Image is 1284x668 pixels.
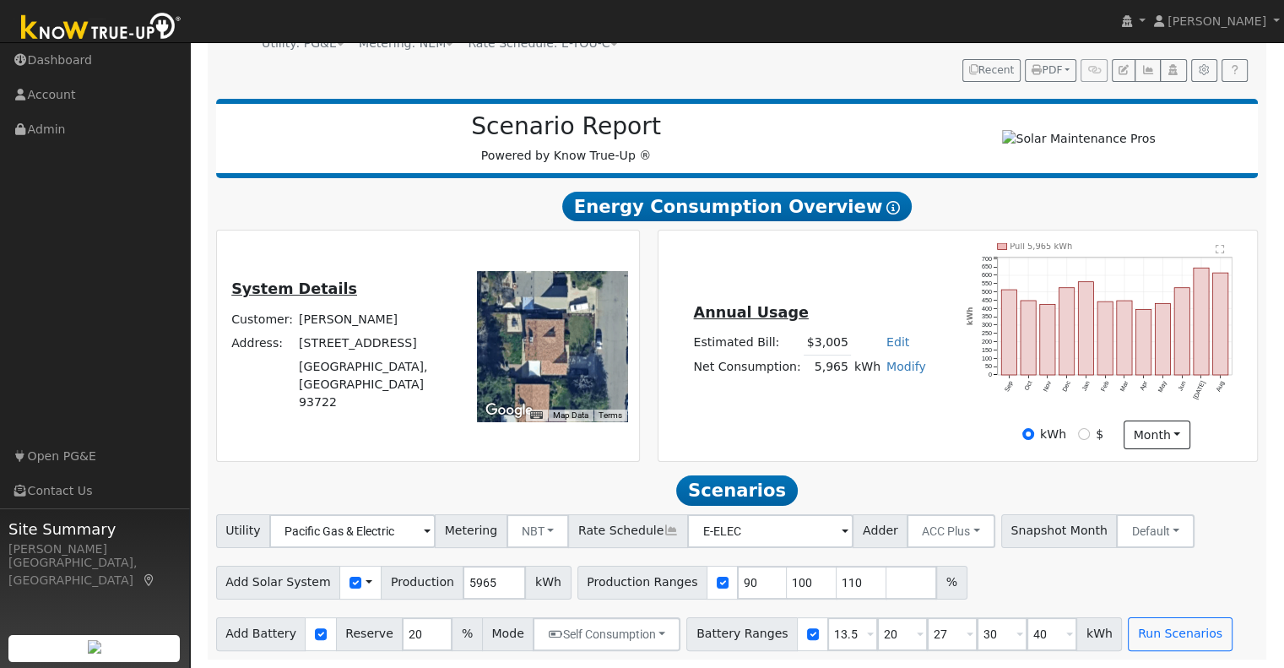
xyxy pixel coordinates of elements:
[1118,301,1133,375] rect: onclick=""
[452,617,482,651] span: %
[982,271,992,279] text: 600
[982,263,992,270] text: 650
[1160,59,1186,83] button: Login As
[1116,514,1195,548] button: Default
[1156,303,1171,375] rect: onclick=""
[229,331,296,355] td: Address:
[216,566,341,600] span: Add Solar System
[225,112,908,165] div: Powered by Know True-Up ®
[88,640,101,654] img: retrieve
[336,617,404,651] span: Reserve
[1078,428,1090,440] input: $
[381,566,463,600] span: Production
[1124,421,1190,449] button: month
[1001,514,1118,548] span: Snapshot Month
[1195,268,1210,375] rect: onclick=""
[693,304,808,321] u: Annual Usage
[1079,281,1094,375] rect: onclick=""
[1139,379,1150,392] text: Apr
[1222,59,1248,83] a: Help Link
[686,617,798,651] span: Battery Ranges
[599,410,622,420] a: Terms (opens in new tab)
[468,36,617,50] span: Alias: None
[982,304,992,312] text: 400
[982,338,992,345] text: 200
[233,112,899,141] h2: Scenario Report
[269,514,436,548] input: Select a Utility
[507,514,570,548] button: NBT
[1001,290,1016,375] rect: onclick=""
[1119,379,1131,393] text: Mar
[562,192,912,222] span: Energy Consumption Overview
[1216,380,1227,394] text: Aug
[1061,379,1073,393] text: Dec
[1191,59,1217,83] button: Settings
[1025,59,1076,83] button: PDF
[967,307,975,325] text: kWh
[1112,59,1135,83] button: Edit User
[1002,130,1155,148] img: Solar Maintenance Pros
[1023,380,1034,392] text: Oct
[1216,244,1226,254] text: 
[1021,301,1036,375] rect: onclick=""
[1042,379,1054,393] text: Nov
[804,331,851,356] td: $3,005
[1040,426,1066,443] label: kWh
[229,307,296,331] td: Customer:
[687,514,853,548] input: Select a Rate Schedule
[8,554,181,589] div: [GEOGRAPHIC_DATA], [GEOGRAPHIC_DATA]
[691,355,804,379] td: Net Consumption:
[691,331,804,356] td: Estimated Bill:
[1003,380,1015,394] text: Sep
[216,514,271,548] span: Utility
[262,35,344,52] div: Utility: PG&E
[1157,379,1169,394] text: May
[886,360,926,373] a: Modify
[1098,301,1113,375] rect: onclick=""
[936,566,967,600] span: %
[231,280,357,297] u: System Details
[1040,304,1055,375] rect: onclick=""
[481,399,537,421] img: Google
[1168,14,1266,28] span: [PERSON_NAME]
[553,410,588,421] button: Map Data
[296,331,454,355] td: [STREET_ADDRESS]
[1136,309,1151,375] rect: onclick=""
[853,514,907,548] span: Adder
[982,288,992,296] text: 500
[1032,64,1062,76] span: PDF
[435,514,507,548] span: Metering
[482,617,534,651] span: Mode
[530,410,542,421] button: Keyboard shortcuts
[1081,380,1092,393] text: Jan
[982,312,992,320] text: 350
[533,617,680,651] button: Self Consumption
[1135,59,1161,83] button: Multi-Series Graph
[296,355,454,414] td: [GEOGRAPHIC_DATA], [GEOGRAPHIC_DATA] 93722
[1193,380,1208,401] text: [DATE]
[989,371,992,378] text: 0
[1022,428,1034,440] input: kWh
[1076,617,1122,651] span: kWh
[1177,380,1188,393] text: Jun
[907,514,995,548] button: ACC Plus
[982,254,992,262] text: 700
[886,201,900,215] i: Show Help
[8,518,181,540] span: Site Summary
[982,346,992,354] text: 150
[982,329,992,337] text: 250
[851,355,883,379] td: kWh
[568,514,688,548] span: Rate Schedule
[1096,426,1103,443] label: $
[1214,273,1229,375] rect: onclick=""
[481,399,537,421] a: Open this area in Google Maps (opens a new window)
[1100,380,1111,393] text: Feb
[962,59,1021,83] button: Recent
[982,321,992,329] text: 300
[804,355,851,379] td: 5,965
[525,566,571,600] span: kWh
[1175,287,1190,375] rect: onclick=""
[8,540,181,558] div: [PERSON_NAME]
[1010,242,1073,251] text: Pull 5,965 kWh
[985,363,992,371] text: 50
